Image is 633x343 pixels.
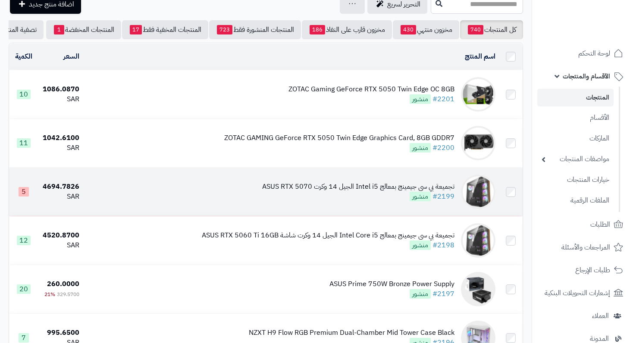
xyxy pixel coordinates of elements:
a: المراجعات والأسئلة [537,237,628,258]
span: 329.5700 [57,290,79,298]
img: ASUS Prime 750W Bronze Power Supply [461,272,495,306]
span: 10 [17,90,31,99]
div: تجميعة بي سي جيمينج بمعالج Intel i5 الجيل 14 وكرت ASUS RTX 5070 [262,182,454,192]
span: الأقسام والمنتجات [563,70,610,82]
span: 11 [17,138,31,148]
img: ZOTAC GAMING GeForce RTX 5050 Twin Edge Graphics Card, 8GB GDDR7 [461,126,495,160]
div: 1086.0870 [42,84,79,94]
a: الأقسام [537,109,614,127]
a: الملفات الرقمية [537,191,614,210]
img: تجميعة بي سي جيمينج بمعالج Intel i5 الجيل 14 وكرت ASUS RTX 5070 [461,175,495,209]
div: 4520.8700 [42,231,79,240]
span: 12 [17,236,31,245]
div: 4694.7826 [42,182,79,192]
span: منشور [410,143,431,153]
a: #2199 [432,191,454,202]
span: المراجعات والأسئلة [561,241,610,253]
span: 21% [44,290,55,298]
span: 723 [217,25,232,34]
a: العملاء [537,306,628,326]
div: NZXT H9 Flow RGB Premium Dual-Chamber Mid Tower Case Black [249,328,454,338]
a: كل المنتجات740 [460,20,523,39]
span: 740 [468,25,483,34]
a: #2197 [432,289,454,299]
a: لوحة التحكم [537,43,628,64]
div: 995.6500 [42,328,79,338]
a: إشعارات التحويلات البنكية [537,283,628,303]
a: اسم المنتج [465,51,495,62]
span: 186 [310,25,325,34]
div: ZOTAC GAMING GeForce RTX 5050 Twin Edge Graphics Card, 8GB GDDR7 [224,133,454,143]
span: 5 [19,187,29,196]
span: 430 [401,25,416,34]
span: العملاء [592,310,609,322]
div: ZOTAC Gaming GeForce RTX 5050 Twin Edge OC 8GB [288,84,454,94]
a: الماركات [537,129,614,148]
div: 1042.6100 [42,133,79,143]
a: مخزون قارب على النفاذ186 [302,20,392,39]
span: 260.0000 [47,279,79,289]
span: 17 [130,25,142,34]
a: مواصفات المنتجات [537,150,614,168]
a: المنتجات المخفضة1 [46,20,121,39]
div: تجميعة بي سي جيمينج بمعالج Intel Core i5 الجيل 14 وكرت شاشة ASUS RTX 5060 Ti 16GB [202,231,454,240]
div: SAR [42,240,79,250]
span: منشور [410,94,431,104]
div: SAR [42,94,79,104]
span: 1 [54,25,64,34]
span: إشعارات التحويلات البنكية [545,287,610,299]
a: #2200 [432,143,454,153]
span: منشور [410,240,431,250]
a: الكمية [15,51,32,62]
span: 20 [17,284,31,294]
a: الطلبات [537,214,628,235]
span: لوحة التحكم [578,47,610,59]
a: السعر [63,51,79,62]
img: ZOTAC Gaming GeForce RTX 5050 Twin Edge OC 8GB [461,77,495,112]
a: #2201 [432,94,454,104]
a: طلبات الإرجاع [537,260,628,281]
a: مخزون منتهي430 [393,20,459,39]
a: #2198 [432,240,454,250]
div: ASUS Prime 750W Bronze Power Supply [329,279,454,289]
img: تجميعة بي سي جيمينج بمعالج Intel Core i5 الجيل 14 وكرت شاشة ASUS RTX 5060 Ti 16GB [461,223,495,258]
span: 7 [19,333,29,343]
span: منشور [410,289,431,299]
span: الطلبات [590,218,610,231]
div: SAR [42,143,79,153]
div: SAR [42,192,79,202]
span: منشور [410,192,431,201]
a: المنتجات [537,89,614,106]
a: المنتجات المخفية فقط17 [122,20,208,39]
a: المنتجات المنشورة فقط723 [209,20,301,39]
span: طلبات الإرجاع [575,264,610,276]
a: خيارات المنتجات [537,171,614,189]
